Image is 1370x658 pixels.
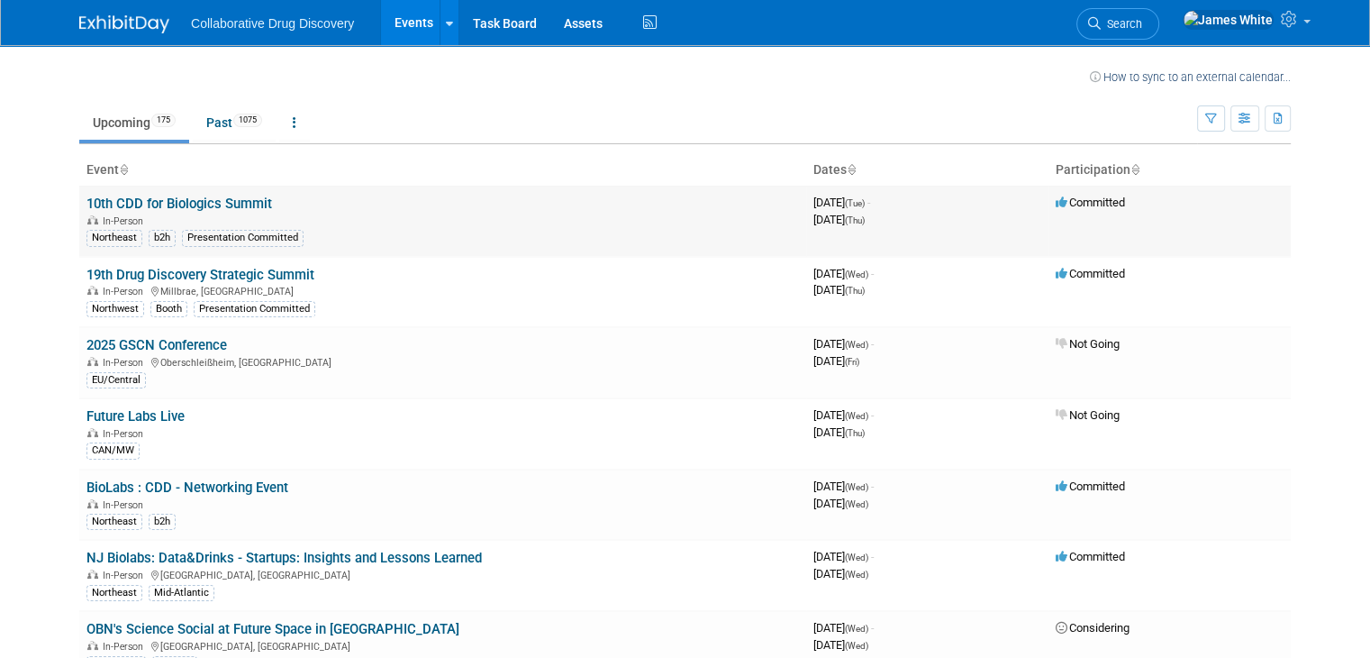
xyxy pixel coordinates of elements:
[871,267,874,280] span: -
[87,499,98,508] img: In-Person Event
[845,641,868,651] span: (Wed)
[119,162,128,177] a: Sort by Event Name
[1056,267,1125,280] span: Committed
[813,497,868,510] span: [DATE]
[845,215,865,225] span: (Thu)
[87,357,98,366] img: In-Person Event
[813,283,865,297] span: [DATE]
[845,357,859,367] span: (Fri)
[1048,155,1291,186] th: Participation
[87,428,98,437] img: In-Person Event
[845,286,865,296] span: (Thu)
[103,215,149,227] span: In-Person
[1056,408,1120,422] span: Not Going
[871,550,874,563] span: -
[871,621,874,635] span: -
[845,499,868,509] span: (Wed)
[194,301,315,317] div: Presentation Committed
[86,480,288,496] a: BioLabs : CDD - Networking Event
[813,267,874,280] span: [DATE]
[103,641,149,653] span: In-Person
[87,286,98,295] img: In-Person Event
[813,337,874,351] span: [DATE]
[103,286,149,297] span: In-Person
[79,105,189,140] a: Upcoming175
[86,585,142,601] div: Northeast
[845,340,868,350] span: (Wed)
[871,480,874,493] span: -
[86,230,142,246] div: Northeast
[149,230,176,246] div: b2h
[813,480,874,493] span: [DATE]
[871,408,874,422] span: -
[1056,621,1130,635] span: Considering
[845,624,868,634] span: (Wed)
[86,267,314,283] a: 19th Drug Discovery Strategic Summit
[103,570,149,581] span: In-Person
[1101,17,1142,31] span: Search
[1056,196,1125,209] span: Committed
[103,357,149,369] span: In-Person
[813,213,865,226] span: [DATE]
[191,16,354,31] span: Collaborative Drug Discovery
[86,567,799,581] div: [GEOGRAPHIC_DATA], [GEOGRAPHIC_DATA]
[845,553,868,562] span: (Wed)
[233,114,262,127] span: 1075
[103,499,149,511] span: In-Person
[813,425,865,439] span: [DATE]
[1056,480,1125,493] span: Committed
[86,408,185,425] a: Future Labs Live
[845,198,865,208] span: (Tue)
[86,550,482,566] a: NJ Biolabs: Data&Drinks - Startups: Insights and Lessons Learned
[86,196,272,212] a: 10th CDD for Biologics Summit
[86,283,799,297] div: Millbrae, [GEOGRAPHIC_DATA]
[86,354,799,369] div: Oberschleißheim, [GEOGRAPHIC_DATA]
[86,621,459,637] a: OBN's Science Social at Future Space in [GEOGRAPHIC_DATA]
[1090,70,1291,84] a: How to sync to an external calendar...
[847,162,856,177] a: Sort by Start Date
[151,114,176,127] span: 175
[1076,8,1159,40] a: Search
[87,641,98,650] img: In-Person Event
[871,337,874,351] span: -
[86,337,227,353] a: 2025 GSCN Conference
[86,443,140,459] div: CAN/MW
[182,230,304,246] div: Presentation Committed
[193,105,276,140] a: Past1075
[86,372,146,388] div: EU/Central
[1183,10,1274,30] img: James White
[813,621,874,635] span: [DATE]
[813,196,870,209] span: [DATE]
[86,514,142,530] div: Northeast
[845,482,868,492] span: (Wed)
[867,196,870,209] span: -
[86,638,799,653] div: [GEOGRAPHIC_DATA], [GEOGRAPHIC_DATA]
[149,585,214,601] div: Mid-Atlantic
[149,514,176,530] div: b2h
[845,270,868,279] span: (Wed)
[813,408,874,422] span: [DATE]
[845,411,868,421] span: (Wed)
[1056,337,1120,351] span: Not Going
[813,638,868,652] span: [DATE]
[79,155,806,186] th: Event
[79,15,169,33] img: ExhibitDay
[150,301,187,317] div: Booth
[1056,550,1125,563] span: Committed
[806,155,1048,186] th: Dates
[87,570,98,579] img: In-Person Event
[813,550,874,563] span: [DATE]
[86,301,144,317] div: Northwest
[1130,162,1139,177] a: Sort by Participation Type
[813,567,868,580] span: [DATE]
[845,428,865,438] span: (Thu)
[813,354,859,368] span: [DATE]
[103,428,149,440] span: In-Person
[87,215,98,224] img: In-Person Event
[845,570,868,580] span: (Wed)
